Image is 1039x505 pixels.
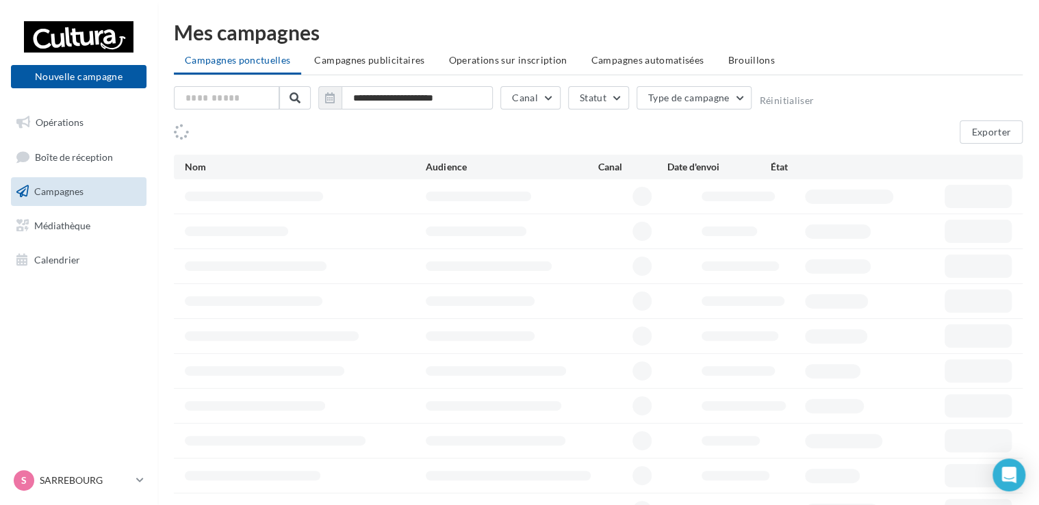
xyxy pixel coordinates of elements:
span: Campagnes [34,185,84,197]
div: Canal [598,160,667,174]
div: Open Intercom Messenger [992,458,1025,491]
div: Mes campagnes [174,22,1023,42]
div: État [771,160,874,174]
button: Réinitialiser [759,95,814,106]
a: Opérations [8,108,149,137]
a: S SARREBOURG [11,467,146,493]
span: S [21,474,27,487]
span: Operations sur inscription [448,54,567,66]
button: Statut [568,86,629,109]
a: Campagnes [8,177,149,206]
div: Date d'envoi [667,160,771,174]
span: Boîte de réception [35,151,113,162]
p: SARREBOURG [40,474,131,487]
button: Type de campagne [637,86,752,109]
span: Opérations [36,116,84,128]
span: Brouillons [728,54,775,66]
button: Nouvelle campagne [11,65,146,88]
span: Médiathèque [34,220,90,231]
button: Exporter [960,120,1023,144]
span: Campagnes automatisées [591,54,704,66]
button: Canal [500,86,561,109]
span: Calendrier [34,253,80,265]
a: Calendrier [8,246,149,274]
a: Médiathèque [8,211,149,240]
a: Boîte de réception [8,142,149,172]
div: Nom [185,160,426,174]
span: Campagnes publicitaires [314,54,424,66]
div: Audience [426,160,598,174]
